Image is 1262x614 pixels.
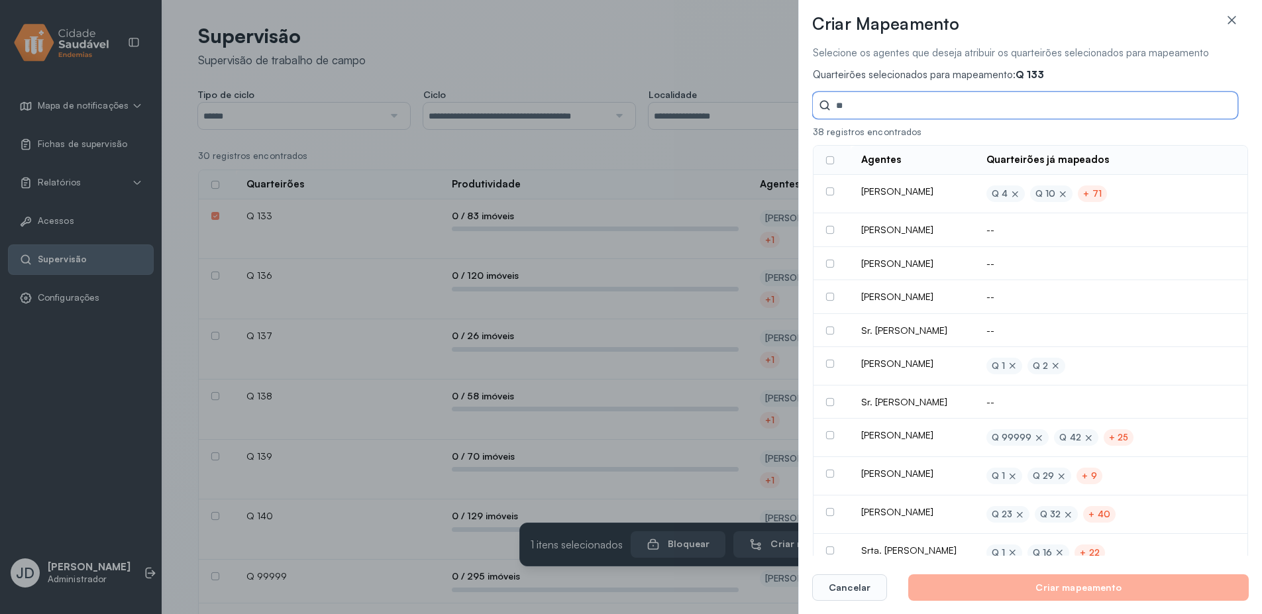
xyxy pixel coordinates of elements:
[851,534,976,572] td: Srta. [PERSON_NAME]
[851,347,976,385] td: [PERSON_NAME]
[1083,188,1101,199] div: + 71
[851,385,976,419] td: Sr. [PERSON_NAME]
[992,432,1044,443] div: Q 99999
[992,547,1017,558] div: Q 1
[986,396,1237,408] div: --
[813,68,1016,81] span: Quarteirões selecionados para mapeamento:
[812,574,887,601] button: Cancelar
[1109,432,1128,443] div: + 25
[813,127,1237,138] div: 38 registros encontrados
[986,154,1109,166] div: Quarteirões já mapeados
[992,188,1020,199] div: Q 4
[851,280,976,314] td: [PERSON_NAME]
[986,325,1237,336] div: --
[851,495,976,534] td: [PERSON_NAME]
[861,154,901,166] div: Agentes
[812,13,959,34] h3: Criar Mapeamento
[813,46,1209,59] span: Selecione os agentes que deseja atribuir os quarteirões selecionados para mapeamento
[851,247,976,281] td: [PERSON_NAME]
[851,175,976,213] td: [PERSON_NAME]
[992,470,1017,482] div: Q 1
[1088,509,1110,520] div: + 40
[1033,547,1064,558] div: Q 16
[908,574,1249,601] button: Criar mapeamento
[1082,470,1096,482] div: + 9
[1080,547,1099,558] div: + 22
[851,457,976,495] td: [PERSON_NAME]
[851,419,976,457] td: [PERSON_NAME]
[851,314,976,348] td: Sr. [PERSON_NAME]
[1059,432,1092,443] div: Q 42
[1033,360,1060,372] div: Q 2
[1035,188,1067,199] div: Q 10
[1040,509,1073,520] div: Q 32
[986,258,1237,270] div: --
[1016,68,1044,81] span: Q 133
[851,213,976,247] td: [PERSON_NAME]
[986,291,1237,303] div: --
[992,509,1024,520] div: Q 23
[992,360,1017,372] div: Q 1
[986,224,1237,236] div: --
[1033,470,1066,482] div: Q 29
